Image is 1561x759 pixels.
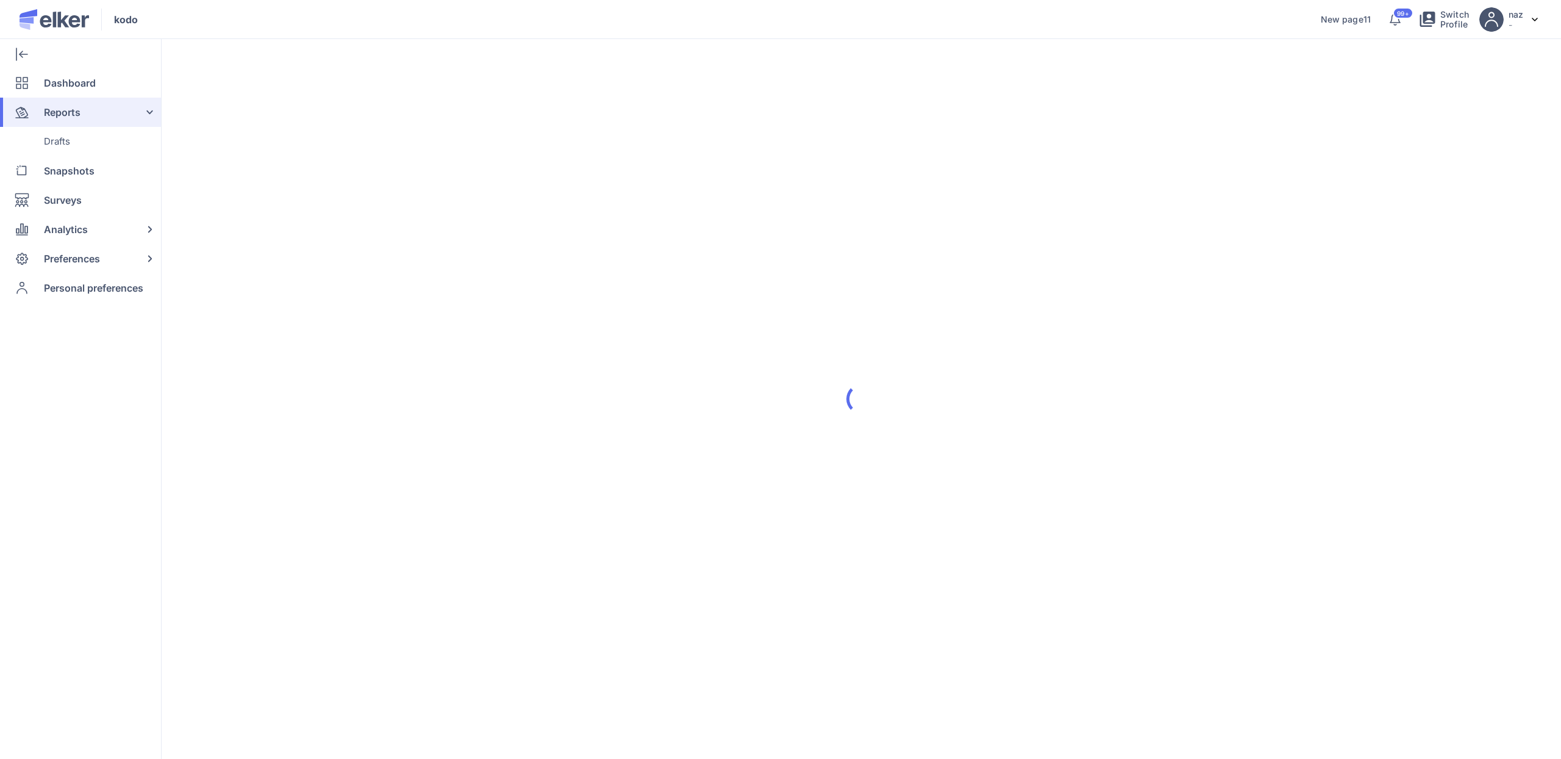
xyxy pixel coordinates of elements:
span: Dashboard [44,68,96,98]
span: Drafts [44,127,70,156]
span: kodo [114,12,138,27]
h5: naz [1509,9,1523,20]
p: - [1509,20,1523,30]
a: New page11 [1321,15,1371,24]
span: Reports [44,98,80,127]
span: Analytics [44,215,88,244]
span: 99+ [1397,10,1409,16]
span: Surveys [44,185,82,215]
span: Snapshots [44,156,95,185]
span: Switch Profile [1440,10,1470,29]
img: svg%3e [1532,18,1538,21]
img: Elker [20,9,89,30]
span: Personal preferences [44,273,143,303]
span: Preferences [44,244,100,273]
img: avatar [1479,7,1504,32]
